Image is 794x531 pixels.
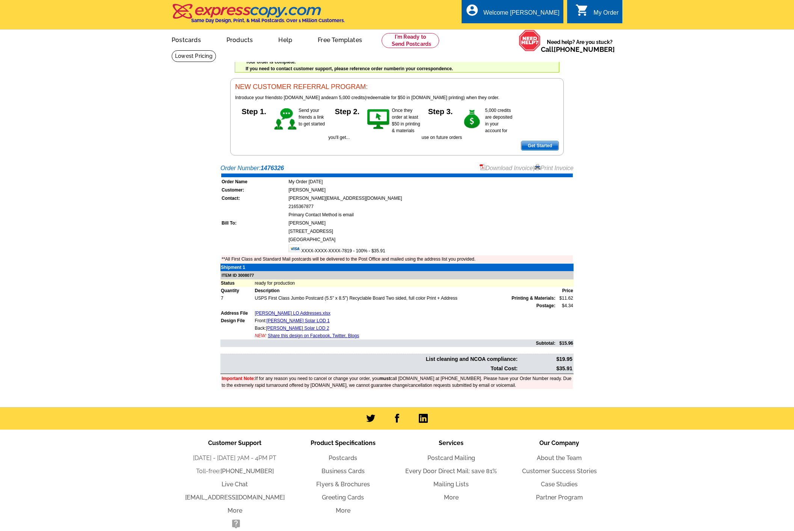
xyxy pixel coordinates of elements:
a: Customer Success Stories [522,468,597,475]
h5: Step 2. [328,107,366,115]
img: small-print-icon.gif [534,164,540,170]
a: [PERSON_NAME] LO Addresses.xlsx [255,311,330,316]
a: Share this design on Facebook, Twitter, Blogs [268,333,359,338]
h5: Step 1. [235,107,273,115]
a: Postcard Mailing [427,454,475,462]
td: Description [254,287,556,294]
a: Greeting Cards [322,494,364,501]
td: $15.96 [556,339,574,347]
a: More [336,507,350,514]
b: must [379,376,390,381]
span: Call [541,45,615,53]
a: [PHONE_NUMBER] [554,45,615,53]
td: Order Name [221,178,287,186]
td: Shipment 1 [220,264,254,271]
a: Same Day Design, Print, & Mail Postcards. Over 1 Million Customers. [172,9,345,23]
img: step-3.gif [459,107,485,132]
a: Download Invoice [480,165,533,171]
a: [PHONE_NUMBER] [220,468,274,475]
td: Status [220,279,254,287]
td: ITEM ID 3008077 [220,271,574,280]
td: Contact: [221,195,287,202]
td: [PERSON_NAME] [288,186,573,194]
strong: Your order is complete. [246,59,296,65]
td: Quantity [220,287,254,294]
td: ready for production [254,279,574,287]
td: XXXX-XXXX-XXXX-7819 - 100% - $35.91 [288,244,573,255]
span: earn 5,000 credits [329,95,365,100]
a: Get Started [521,141,559,151]
a: About the Team [537,454,582,462]
a: Free Templates [306,30,374,48]
img: u [217,73,224,74]
i: shopping_cart [575,3,589,17]
h5: Step 3. [422,107,459,115]
p: to [DOMAIN_NAME] and (redeemable for $50 in [DOMAIN_NAME] printing) when they order. [235,94,559,101]
strong: Postage: [536,303,555,308]
span: Our Company [539,439,579,447]
a: Partner Program [536,494,583,501]
a: Case Studies [541,481,578,488]
td: Address File [220,309,254,317]
a: Postcards [160,30,213,48]
td: If for any reason you need to cancel or change your order, you call [DOMAIN_NAME] at [PHONE_NUMBE... [221,375,573,389]
span: Introduce your friends [235,95,279,100]
strong: 1476326 [261,165,284,171]
td: $19.95 [519,355,573,364]
img: visa.gif [288,244,301,252]
span: Get Started [521,141,559,150]
td: List cleaning and NCOA compliance: [221,355,518,364]
img: help [519,30,541,51]
a: Flyers & Brochures [316,481,370,488]
td: [PERSON_NAME][EMAIL_ADDRESS][DOMAIN_NAME] [288,195,573,202]
img: small-pdf-icon.gif [480,164,486,170]
td: USPS First Class Jumbo Postcard (5.5" x 8.5") Recyclable Board Two sided, full color Print + Address [254,294,556,302]
td: Customer: [221,186,287,194]
a: More [444,494,459,501]
a: More [228,507,242,514]
span: NEW: [255,333,266,338]
span: Once they order at least $50 in printing & materials you'll get... [328,108,420,140]
a: [EMAIL_ADDRESS][DOMAIN_NAME] [185,494,285,501]
td: 2165367877 [288,203,573,210]
td: Price [556,287,574,294]
td: $11.62 [556,294,574,302]
span: Product Specifications [311,439,376,447]
a: [PERSON_NAME] Solar LOD 2 [266,326,329,331]
iframe: LiveChat chat widget [644,356,794,531]
td: Total Cost: [221,364,518,373]
span: Send your friends a link to get started [299,108,325,127]
li: [DATE] - [DATE] 7AM - 4PM PT [181,454,289,463]
td: [PERSON_NAME] [288,219,573,227]
td: Design File [220,317,254,324]
td: Subtotal: [220,339,556,347]
font: Important Note: [222,376,255,381]
a: shopping_cart My Order [575,8,619,18]
td: My Order [DATE] [288,178,573,186]
img: step-1.gif [273,107,299,132]
div: Welcome [PERSON_NAME] [483,9,559,20]
span: Customer Support [208,439,261,447]
td: Primary Contact Method is email [288,211,573,219]
a: Help [266,30,304,48]
td: $35.91 [519,364,573,373]
a: Every Door Direct Mail: save 81% [405,468,497,475]
td: $4.34 [556,302,574,309]
td: 7 [220,294,254,302]
a: Print Invoice [534,165,574,171]
h4: Same Day Design, Print, & Mail Postcards. Over 1 Million Customers. [191,18,345,23]
span: Services [439,439,463,447]
h3: NEW CUSTOMER REFERRAL PROGRAM: [235,83,559,91]
td: [GEOGRAPHIC_DATA] [288,236,573,243]
a: Live Chat [222,481,248,488]
a: Mailing Lists [433,481,469,488]
td: Front: [254,317,556,324]
span: Printing & Materials: [512,295,555,302]
span: Need help? Are you stuck? [541,38,619,53]
li: Toll-free: [181,467,289,476]
i: account_circle [465,3,479,17]
div: Order Number: [220,164,574,173]
a: Postcards [329,454,357,462]
td: **All First Class and Standard Mail postcards will be delivered to the Post Office and mailed usi... [221,255,573,263]
img: step-2.gif [366,107,392,132]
